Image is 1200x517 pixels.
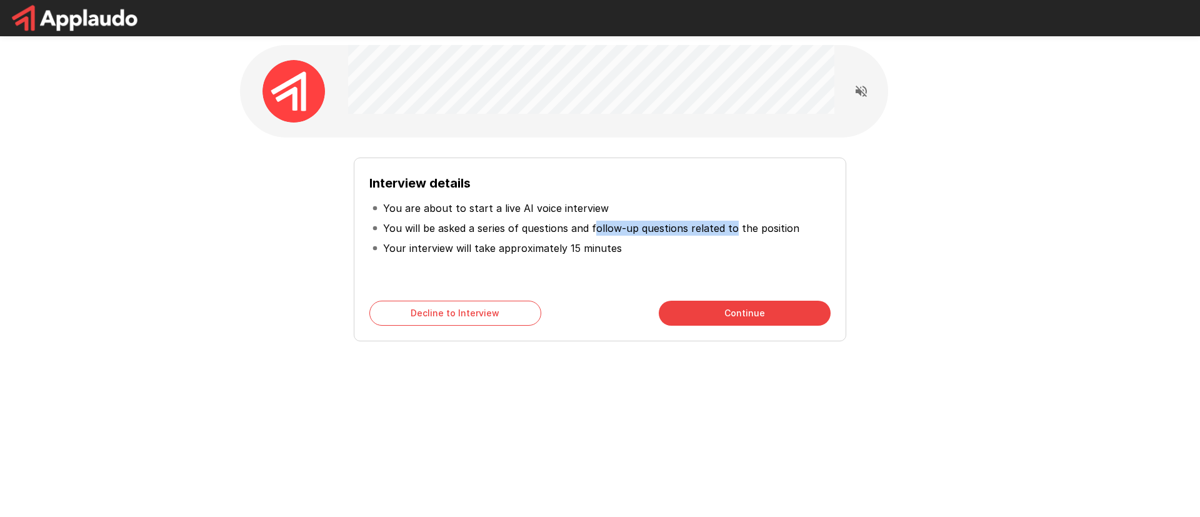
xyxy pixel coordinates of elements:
[262,60,325,123] img: applaudo_avatar.png
[369,176,471,191] b: Interview details
[369,301,541,326] button: Decline to Interview
[659,301,831,326] button: Continue
[849,79,874,104] button: Read questions aloud
[383,201,609,216] p: You are about to start a live AI voice interview
[383,221,799,236] p: You will be asked a series of questions and follow-up questions related to the position
[383,241,622,256] p: Your interview will take approximately 15 minutes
